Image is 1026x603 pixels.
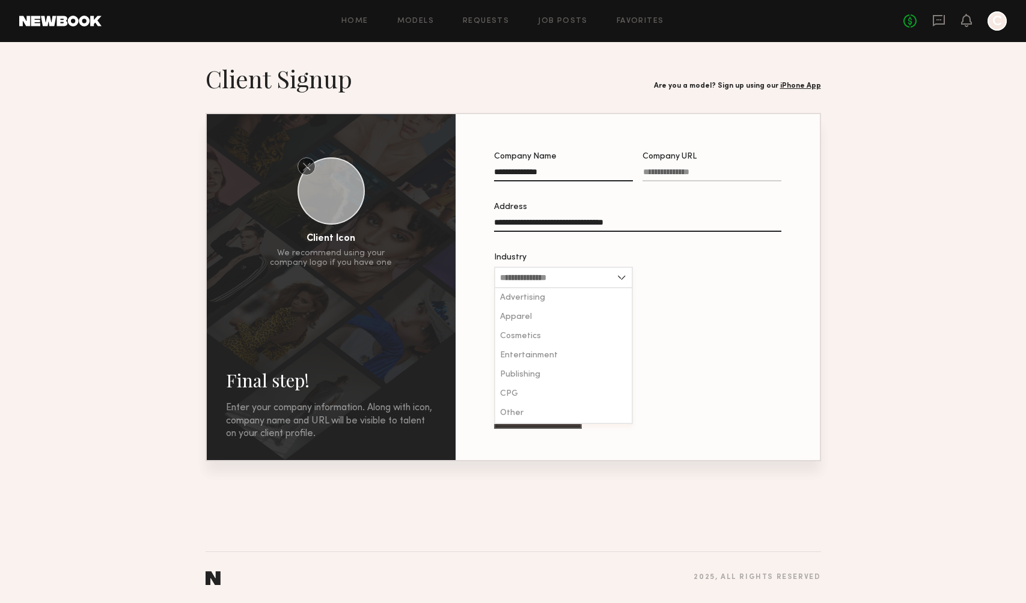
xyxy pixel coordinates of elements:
div: We recommend using your company logo if you have one [270,249,392,268]
input: Company URL [643,168,781,181]
div: Company Name [494,153,633,161]
span: Publishing [500,371,540,379]
div: Company URL [643,153,781,161]
h1: Client Signup [206,64,352,94]
span: Other [500,409,524,417]
span: CPG [500,390,518,398]
div: Client Icon [307,234,355,244]
a: Job Posts [538,17,588,25]
a: Home [341,17,368,25]
button: Reset Avatar [298,157,316,175]
div: Enter your company information. Along with icon, company name and URL will be visible to talent o... [226,402,436,441]
a: C [988,11,1007,31]
span: Advertising [500,294,545,302]
a: iPhone App [780,82,821,89]
a: Requests [463,17,509,25]
input: Address [494,218,781,232]
a: Models [397,17,434,25]
div: 2025 , all rights reserved [694,574,820,581]
span: Entertainment [500,351,558,360]
input: Company Name [494,168,633,181]
span: Apparel [500,313,532,321]
a: Favorites [617,17,664,25]
span: Cosmetics [500,332,541,341]
div: Address [494,203,781,211]
h2: Final step! [226,368,436,392]
div: Industry [494,253,633,262]
div: Are you a model? Sign up using our [654,82,821,90]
